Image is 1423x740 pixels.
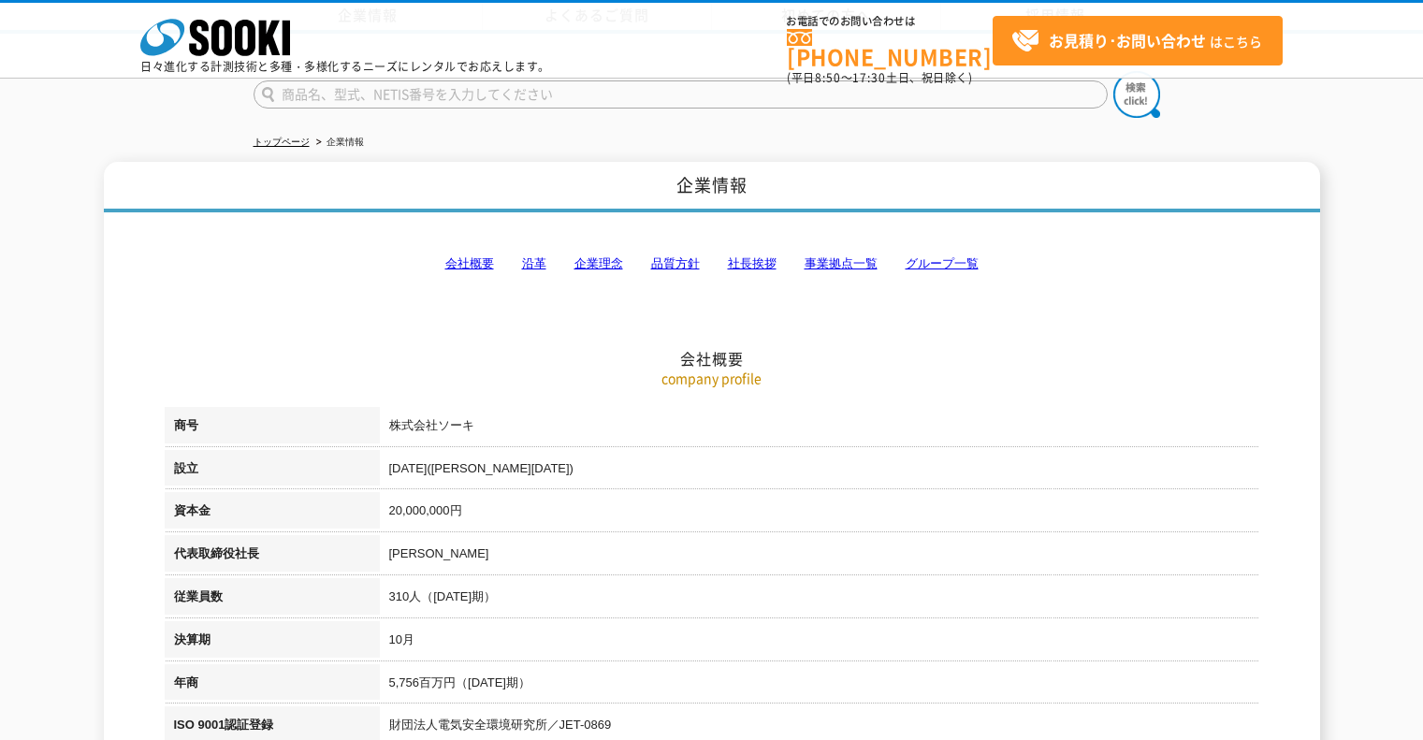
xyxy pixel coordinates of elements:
td: [PERSON_NAME] [380,535,1259,578]
td: 20,000,000円 [380,492,1259,535]
li: 企業情報 [312,133,364,152]
th: 決算期 [165,621,380,664]
input: 商品名、型式、NETIS番号を入力してください [254,80,1108,109]
th: 資本金 [165,492,380,535]
th: 代表取締役社長 [165,535,380,578]
a: 事業拠点一覧 [805,256,878,270]
td: [DATE]([PERSON_NAME][DATE]) [380,450,1259,493]
td: 310人（[DATE]期） [380,578,1259,621]
p: 日々進化する計測技術と多種・多様化するニーズにレンタルでお応えします。 [140,61,550,72]
a: 社長挨拶 [728,256,777,270]
span: (平日 ～ 土日、祝日除く) [787,69,972,86]
a: [PHONE_NUMBER] [787,29,993,67]
td: 株式会社ソーキ [380,407,1259,450]
th: 商号 [165,407,380,450]
span: 8:50 [815,69,841,86]
th: 年商 [165,664,380,707]
td: 5,756百万円（[DATE]期） [380,664,1259,707]
span: はこちら [1011,27,1262,55]
a: お見積り･お問い合わせはこちら [993,16,1283,65]
p: company profile [165,369,1259,388]
h2: 会社概要 [165,162,1259,369]
a: 会社概要 [445,256,494,270]
strong: お見積り･お問い合わせ [1049,29,1206,51]
a: 品質方針 [651,256,700,270]
img: btn_search.png [1113,71,1160,118]
th: 設立 [165,450,380,493]
a: 企業理念 [574,256,623,270]
a: 沿革 [522,256,546,270]
span: お電話でのお問い合わせは [787,16,993,27]
th: 従業員数 [165,578,380,621]
span: 17:30 [852,69,886,86]
td: 10月 [380,621,1259,664]
a: グループ一覧 [906,256,979,270]
h1: 企業情報 [104,162,1320,213]
a: トップページ [254,137,310,147]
